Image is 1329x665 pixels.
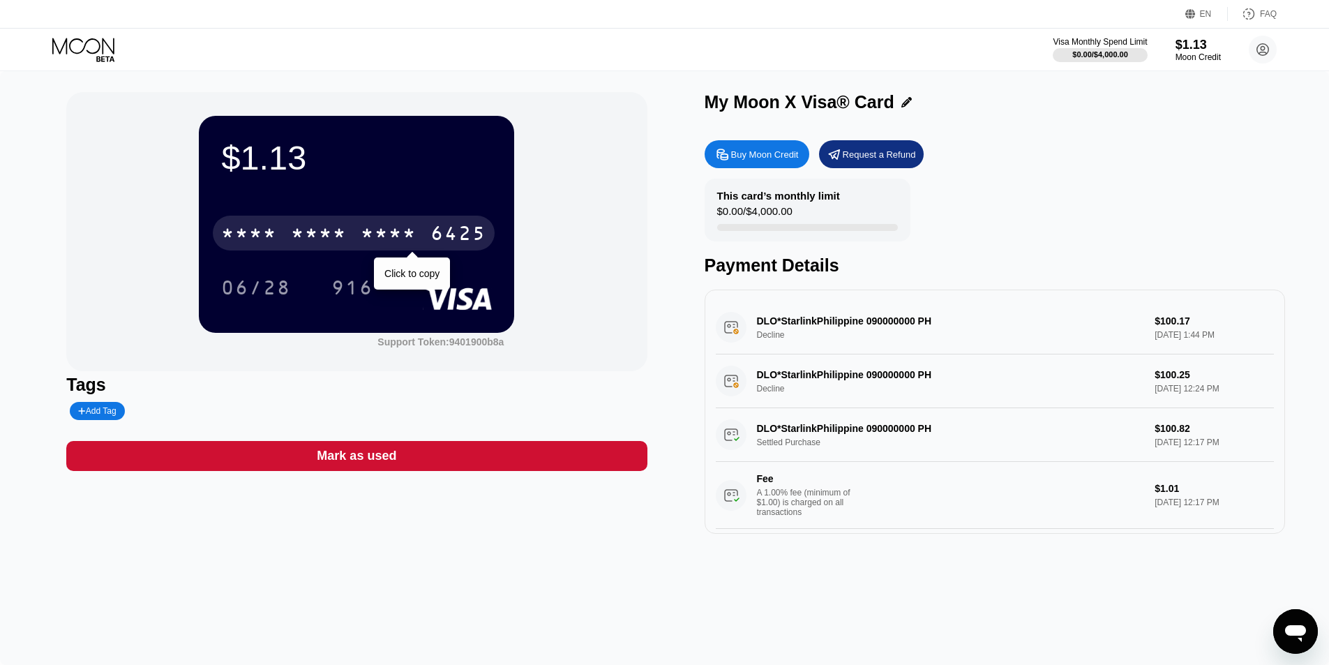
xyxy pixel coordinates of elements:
[1185,7,1228,21] div: EN
[66,441,647,471] div: Mark as used
[66,375,647,395] div: Tags
[1260,9,1277,19] div: FAQ
[221,138,492,177] div: $1.13
[705,255,1285,276] div: Payment Details
[716,462,1274,529] div: FeeA 1.00% fee (minimum of $1.00) is charged on all transactions$1.01[DATE] 12:17 PM
[430,224,486,246] div: 6425
[819,140,924,168] div: Request a Refund
[377,336,504,348] div: Support Token: 9401900b8a
[717,190,840,202] div: This card’s monthly limit
[1053,37,1147,47] div: Visa Monthly Spend Limit
[331,278,373,301] div: 916
[1155,498,1273,507] div: [DATE] 12:17 PM
[705,92,894,112] div: My Moon X Visa® Card
[1176,38,1221,52] div: $1.13
[757,488,862,517] div: A 1.00% fee (minimum of $1.00) is charged on all transactions
[377,336,504,348] div: Support Token:9401900b8a
[1273,609,1318,654] iframe: Button to launch messaging window
[70,402,124,420] div: Add Tag
[317,448,396,464] div: Mark as used
[1072,50,1128,59] div: $0.00 / $4,000.00
[1176,52,1221,62] div: Moon Credit
[78,406,116,416] div: Add Tag
[321,270,384,305] div: 916
[384,268,440,279] div: Click to copy
[705,140,809,168] div: Buy Moon Credit
[1228,7,1277,21] div: FAQ
[1155,483,1273,494] div: $1.01
[757,473,855,484] div: Fee
[1053,37,1147,62] div: Visa Monthly Spend Limit$0.00/$4,000.00
[717,205,793,224] div: $0.00 / $4,000.00
[211,270,301,305] div: 06/28
[221,278,291,301] div: 06/28
[731,149,799,160] div: Buy Moon Credit
[843,149,916,160] div: Request a Refund
[1200,9,1212,19] div: EN
[1176,38,1221,62] div: $1.13Moon Credit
